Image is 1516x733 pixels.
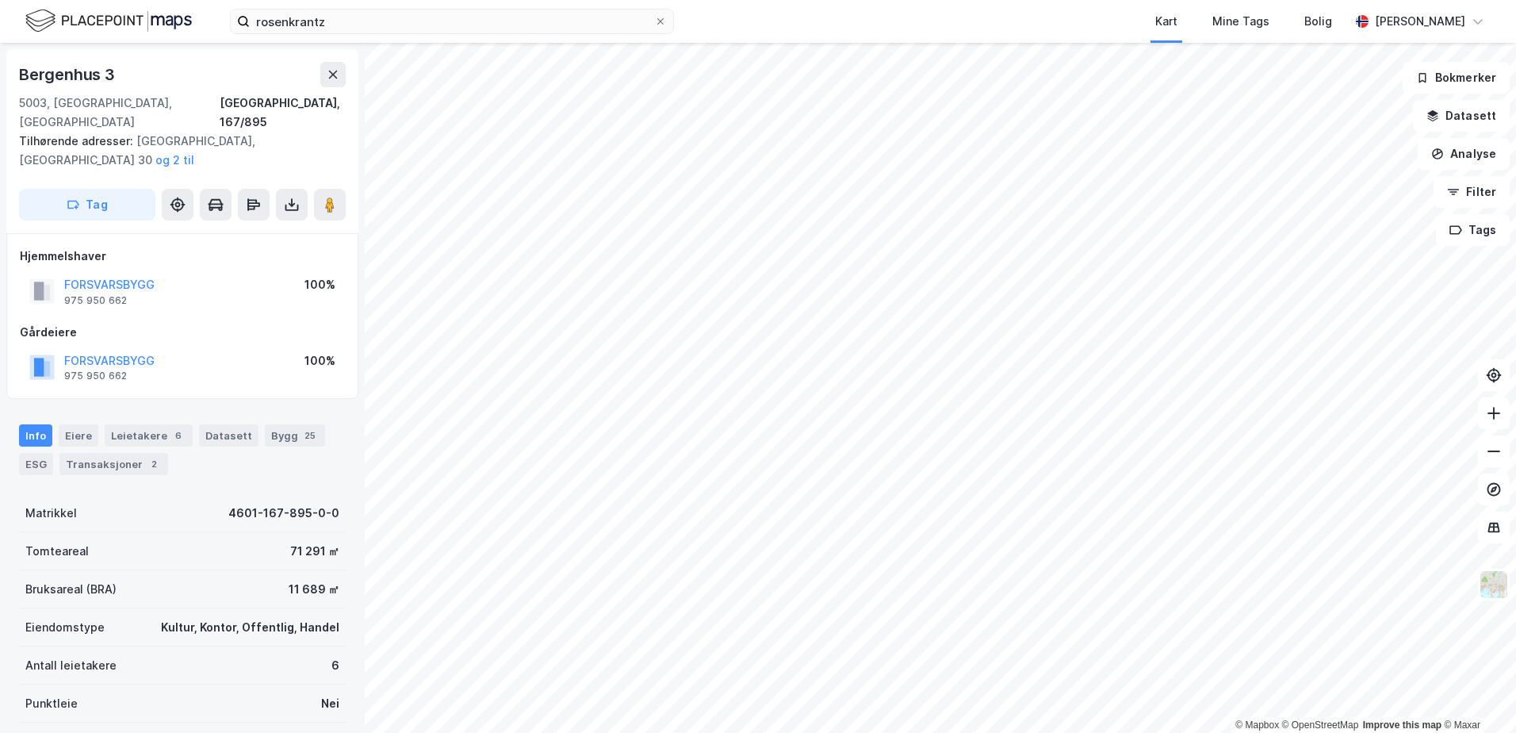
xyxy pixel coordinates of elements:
[25,580,117,599] div: Bruksareal (BRA)
[1437,657,1516,733] iframe: Chat Widget
[19,62,118,87] div: Bergenhus 3
[20,247,345,266] div: Hjemmelshaver
[64,370,127,382] div: 975 950 662
[1403,62,1510,94] button: Bokmerker
[59,453,168,475] div: Transaksjoner
[20,323,345,342] div: Gårdeiere
[19,189,155,221] button: Tag
[1235,720,1279,731] a: Mapbox
[228,504,339,523] div: 4601-167-895-0-0
[59,424,98,447] div: Eiere
[250,10,654,33] input: Søk på adresse, matrikkel, gårdeiere, leietakere eller personer
[64,294,127,307] div: 975 950 662
[1282,720,1359,731] a: OpenStreetMap
[289,580,339,599] div: 11 689 ㎡
[220,94,346,132] div: [GEOGRAPHIC_DATA], 167/895
[1418,138,1510,170] button: Analyse
[25,504,77,523] div: Matrikkel
[304,351,335,370] div: 100%
[199,424,258,447] div: Datasett
[265,424,325,447] div: Bygg
[170,428,186,443] div: 6
[304,275,335,294] div: 100%
[19,424,52,447] div: Info
[1304,12,1332,31] div: Bolig
[1375,12,1465,31] div: [PERSON_NAME]
[1212,12,1269,31] div: Mine Tags
[1437,657,1516,733] div: Kontrollprogram for chat
[331,656,339,675] div: 6
[1155,12,1177,31] div: Kart
[321,694,339,713] div: Nei
[290,542,339,561] div: 71 291 ㎡
[1413,100,1510,132] button: Datasett
[161,618,339,637] div: Kultur, Kontor, Offentlig, Handel
[1434,176,1510,208] button: Filter
[19,132,333,170] div: [GEOGRAPHIC_DATA], [GEOGRAPHIC_DATA] 30
[19,94,220,132] div: 5003, [GEOGRAPHIC_DATA], [GEOGRAPHIC_DATA]
[25,618,105,637] div: Eiendomstype
[146,456,162,472] div: 2
[25,7,192,35] img: logo.f888ab2527a4732fd821a326f86c7f29.svg
[25,656,117,675] div: Antall leietakere
[19,453,53,475] div: ESG
[25,694,78,713] div: Punktleie
[301,428,319,443] div: 25
[25,542,89,561] div: Tomteareal
[1479,570,1509,600] img: Z
[19,134,136,148] span: Tilhørende adresser:
[1363,720,1441,731] a: Improve this map
[1436,214,1510,246] button: Tags
[105,424,193,447] div: Leietakere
